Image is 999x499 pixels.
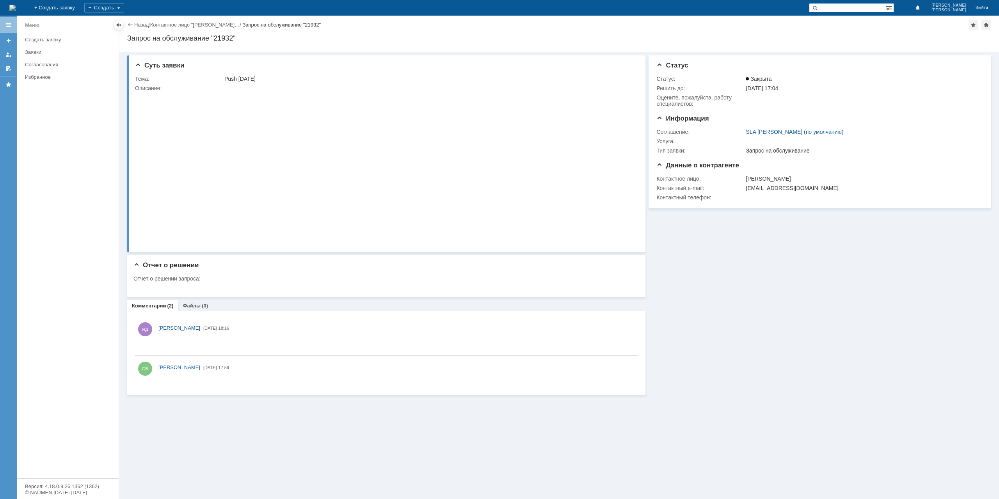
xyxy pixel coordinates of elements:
[167,303,174,309] div: (2)
[746,176,978,182] div: [PERSON_NAME]
[150,22,240,28] a: Контактное лицо "[PERSON_NAME]…
[9,5,16,11] img: logo
[656,185,744,191] div: Контактный e-mail:
[746,185,978,191] div: [EMAIL_ADDRESS][DOMAIN_NAME]
[158,325,200,331] span: [PERSON_NAME]
[931,8,966,12] span: [PERSON_NAME]
[25,490,111,495] div: © NAUMEN [DATE]-[DATE]
[969,20,978,30] div: Добавить в избранное
[9,5,16,11] a: Перейти на домашнюю страницу
[219,365,229,370] span: 17:59
[25,21,39,30] div: Меню
[224,76,633,82] div: Push [DATE]
[25,74,105,80] div: Избранное
[203,326,217,330] span: [DATE]
[132,303,166,309] a: Комментарии
[656,176,744,182] div: Контактное лицо:
[2,62,15,75] a: Мои согласования
[133,261,199,269] span: Отчет о решении
[135,85,634,91] div: Описание:
[2,34,15,47] a: Создать заявку
[135,76,223,82] div: Тема:
[656,147,744,154] div: Тип заявки:
[158,324,200,332] a: [PERSON_NAME]
[127,34,991,42] div: Запрос на обслуживание "21932"
[242,22,321,28] div: Запрос на обслуживание "21932"
[84,3,124,12] div: Создать
[656,62,688,69] span: Статус
[746,76,771,82] span: Закрыта
[202,303,208,309] div: (0)
[656,85,744,91] div: Решить до:
[656,194,744,201] div: Контактный телефон:
[150,22,243,28] div: /
[22,46,117,58] a: Заявки
[158,364,200,371] a: [PERSON_NAME]
[886,4,894,11] span: Расширенный поиск
[25,484,111,489] div: Версия: 4.18.0.9.26.1362 (1362)
[2,48,15,61] a: Мои заявки
[981,20,991,30] div: Сделать домашней страницей
[25,62,114,67] div: Согласования
[656,94,744,107] div: Oцените, пожалуйста, работу специалистов:
[656,129,744,135] div: Соглашение:
[656,162,739,169] span: Данные о контрагенте
[183,303,201,309] a: Файлы
[22,34,117,46] a: Создать заявку
[746,85,778,91] span: [DATE] 17:04
[203,365,217,370] span: [DATE]
[746,147,978,154] div: Запрос на обслуживание
[219,326,229,330] span: 18:16
[158,364,200,370] span: [PERSON_NAME]
[746,129,843,135] a: SLA [PERSON_NAME] (по умолчанию)
[931,3,966,8] span: [PERSON_NAME]
[114,20,123,30] div: Скрыть меню
[22,59,117,71] a: Согласования
[133,275,634,282] div: Отчет о решении запроса:
[134,22,149,28] a: Назад
[25,49,114,55] div: Заявки
[149,21,150,27] div: |
[656,138,744,144] div: Услуга:
[656,76,744,82] div: Статус:
[25,37,114,43] div: Создать заявку
[135,62,184,69] span: Суть заявки
[656,115,709,122] span: Информация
